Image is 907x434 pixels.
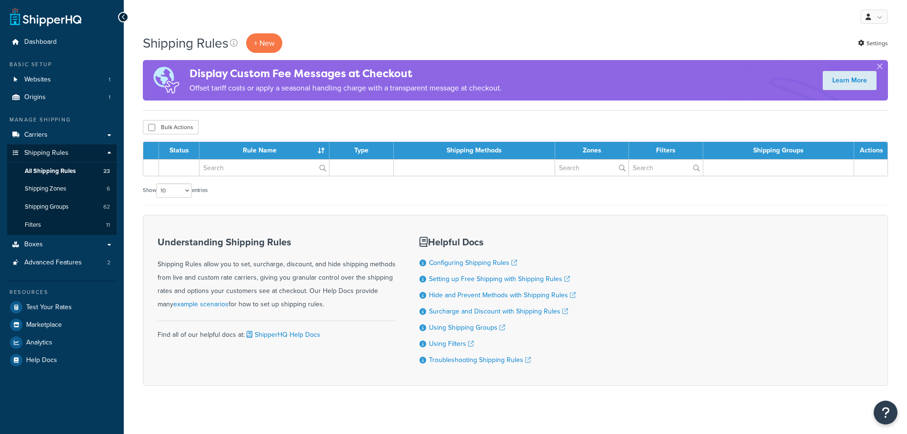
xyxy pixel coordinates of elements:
[7,180,117,198] li: Shipping Zones
[429,274,570,284] a: Setting up Free Shipping with Shipping Rules
[7,71,117,89] a: Websites 1
[7,33,117,51] a: Dashboard
[26,303,72,312] span: Test Your Rates
[7,334,117,351] a: Analytics
[107,259,110,267] span: 2
[858,37,888,50] a: Settings
[143,120,199,134] button: Bulk Actions
[25,203,69,211] span: Shipping Groups
[25,185,66,193] span: Shipping Zones
[158,237,396,311] div: Shipping Rules allow you to set, surcharge, discount, and hide shipping methods from live and cus...
[329,142,394,159] th: Type
[7,216,117,234] li: Filters
[7,144,117,162] a: Shipping Rules
[7,89,117,106] a: Origins 1
[7,116,117,124] div: Manage Shipping
[703,142,854,159] th: Shipping Groups
[107,185,110,193] span: 6
[429,306,568,316] a: Surcharge and Discount with Shipping Rules
[854,142,887,159] th: Actions
[189,81,502,95] p: Offset tariff costs or apply a seasonal handling charge with a transparent message at checkout.
[158,321,396,342] div: Find all of our helpful docs at:
[26,321,62,329] span: Marketplace
[555,160,628,176] input: Search
[7,162,117,180] a: All Shipping Rules 23
[419,237,576,247] h3: Helpful Docs
[103,167,110,175] span: 23
[7,316,117,333] a: Marketplace
[246,33,282,53] p: + New
[173,299,229,309] a: example scenarios
[555,142,629,159] th: Zones
[26,339,52,347] span: Analytics
[394,142,556,159] th: Shipping Methods
[158,237,396,247] h3: Understanding Shipping Rules
[7,144,117,235] li: Shipping Rules
[7,61,117,69] div: Basic Setup
[245,330,320,340] a: ShipperHQ Help Docs
[823,71,877,90] a: Learn More
[7,254,117,272] a: Advanced Features 2
[429,323,505,333] a: Using Shipping Groups
[429,339,474,349] a: Using Filters
[25,221,41,229] span: Filters
[24,149,69,157] span: Shipping Rules
[189,66,502,81] h4: Display Custom Fee Messages at Checkout
[7,180,117,198] a: Shipping Zones 6
[7,162,117,180] li: All Shipping Rules
[7,198,117,216] li: Shipping Groups
[109,76,110,84] span: 1
[7,288,117,296] div: Resources
[7,299,117,316] a: Test Your Rates
[7,216,117,234] a: Filters 11
[26,356,57,364] span: Help Docs
[7,71,117,89] li: Websites
[429,290,576,300] a: Hide and Prevent Methods with Shipping Rules
[429,355,531,365] a: Troubleshooting Shipping Rules
[24,131,48,139] span: Carriers
[10,7,81,26] a: ShipperHQ Home
[25,167,76,175] span: All Shipping Rules
[629,142,703,159] th: Filters
[24,241,43,249] span: Boxes
[109,93,110,101] span: 1
[429,258,517,268] a: Configuring Shipping Rules
[7,254,117,272] li: Advanced Features
[199,142,329,159] th: Rule Name
[143,183,208,198] label: Show entries
[7,352,117,369] a: Help Docs
[629,160,703,176] input: Search
[7,198,117,216] a: Shipping Groups 62
[156,183,192,198] select: Showentries
[103,203,110,211] span: 62
[7,89,117,106] li: Origins
[24,76,51,84] span: Websites
[24,259,82,267] span: Advanced Features
[199,160,329,176] input: Search
[143,34,229,52] h1: Shipping Rules
[159,142,199,159] th: Status
[106,221,110,229] span: 11
[7,126,117,144] a: Carriers
[143,60,189,101] img: duties-banner-06bc72dcb5fe05cb3f9472aba00be2ae8eb53ab6f0d8bb03d382ba314ac3c341.png
[7,236,117,253] a: Boxes
[24,38,57,46] span: Dashboard
[24,93,46,101] span: Origins
[874,401,897,424] button: Open Resource Center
